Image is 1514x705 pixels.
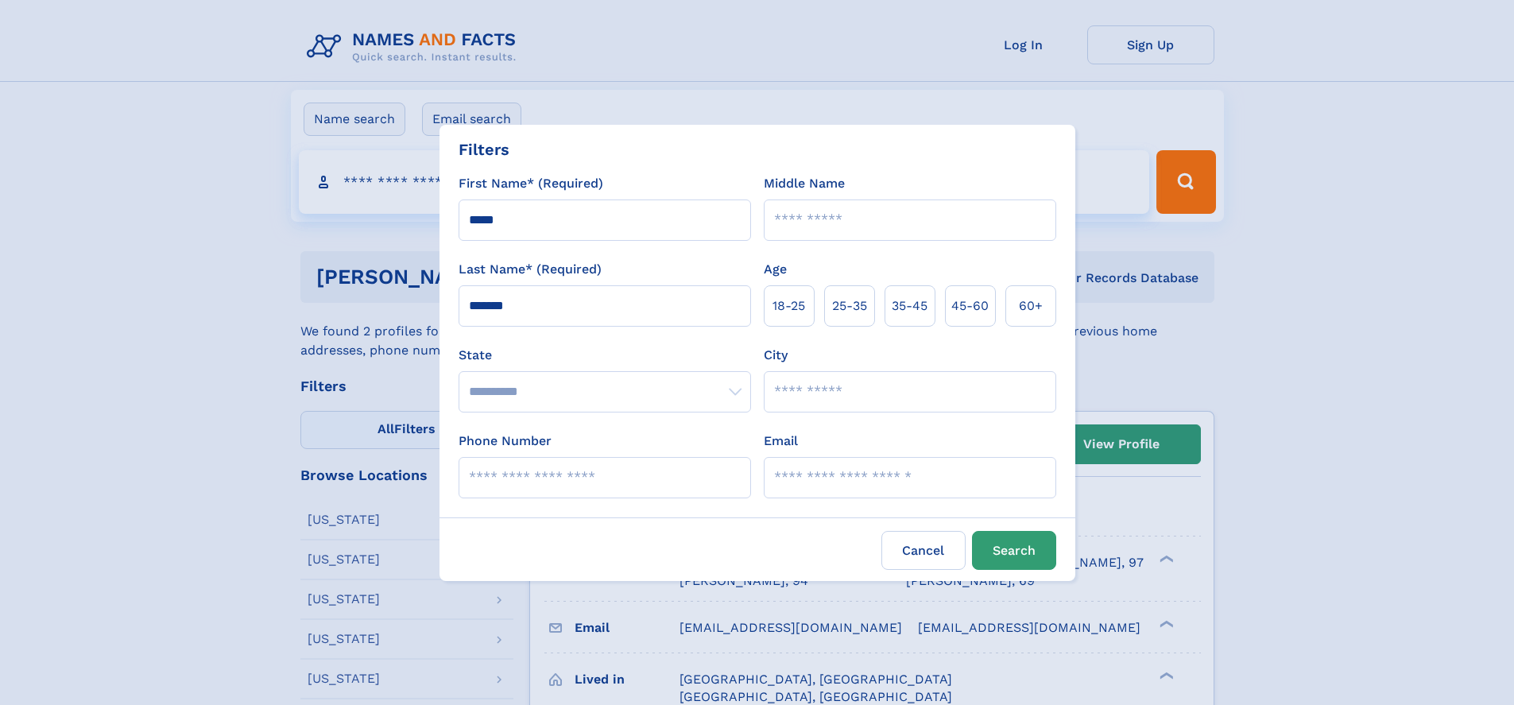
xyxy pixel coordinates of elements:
label: State [459,346,751,365]
label: First Name* (Required) [459,174,603,193]
label: Last Name* (Required) [459,260,602,279]
button: Search [972,531,1056,570]
label: Phone Number [459,432,552,451]
label: Cancel [881,531,966,570]
span: 35‑45 [892,296,927,316]
div: Filters [459,138,509,161]
label: Email [764,432,798,451]
span: 45‑60 [951,296,989,316]
label: Age [764,260,787,279]
span: 25‑35 [832,296,867,316]
label: City [764,346,788,365]
span: 60+ [1019,296,1043,316]
span: 18‑25 [772,296,805,316]
label: Middle Name [764,174,845,193]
